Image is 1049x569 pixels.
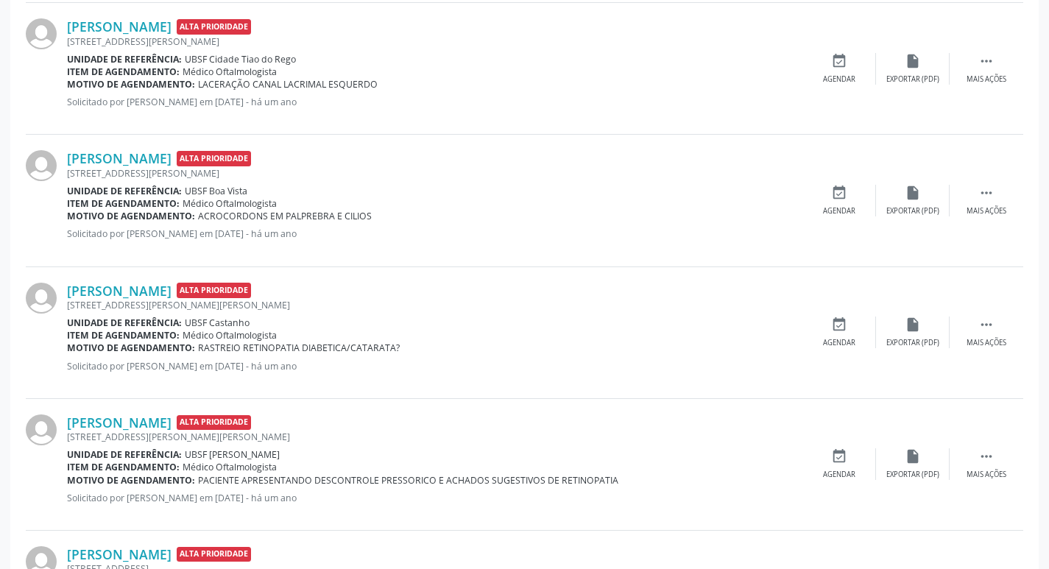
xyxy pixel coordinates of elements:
div: Agendar [823,74,855,85]
span: Alta Prioridade [177,415,251,431]
i: insert_drive_file [905,185,921,201]
span: Médico Oftalmologista [183,66,277,78]
b: Item de agendamento: [67,329,180,342]
i:  [978,185,995,201]
b: Motivo de agendamento: [67,210,195,222]
a: [PERSON_NAME] [67,150,172,166]
span: Médico Oftalmologista [183,329,277,342]
i:  [978,53,995,69]
div: [STREET_ADDRESS][PERSON_NAME][PERSON_NAME] [67,299,802,311]
span: UBSF Cidade Tiao do Rego [185,53,296,66]
div: [STREET_ADDRESS][PERSON_NAME] [67,35,802,48]
img: img [26,283,57,314]
div: Agendar [823,470,855,480]
div: [STREET_ADDRESS][PERSON_NAME][PERSON_NAME] [67,431,802,443]
span: UBSF Boa Vista [185,185,247,197]
a: [PERSON_NAME] [67,546,172,562]
img: img [26,18,57,49]
p: Solicitado por [PERSON_NAME] em [DATE] - há um ano [67,360,802,372]
a: [PERSON_NAME] [67,18,172,35]
a: [PERSON_NAME] [67,414,172,431]
span: PACIENTE APRESENTANDO DESCONTROLE PRESSORICO E ACHADOS SUGESTIVOS DE RETINOPATIA [198,474,618,487]
span: UBSF [PERSON_NAME] [185,448,280,461]
i: insert_drive_file [905,448,921,464]
b: Item de agendamento: [67,461,180,473]
div: Exportar (PDF) [886,338,939,348]
span: Médico Oftalmologista [183,197,277,210]
span: Alta Prioridade [177,151,251,166]
i:  [978,448,995,464]
span: Alta Prioridade [177,283,251,298]
span: LACERAÇÃO CANAL LACRIMAL ESQUERDO [198,78,378,91]
b: Unidade de referência: [67,53,182,66]
div: Mais ações [967,470,1006,480]
span: Médico Oftalmologista [183,461,277,473]
span: UBSF Castanho [185,317,250,329]
p: Solicitado por [PERSON_NAME] em [DATE] - há um ano [67,492,802,504]
b: Motivo de agendamento: [67,342,195,354]
span: RASTREIO RETINOPATIA DIABETICA/CATARATA? [198,342,400,354]
div: Mais ações [967,338,1006,348]
div: Mais ações [967,74,1006,85]
div: Exportar (PDF) [886,470,939,480]
b: Motivo de agendamento: [67,474,195,487]
span: Alta Prioridade [177,547,251,562]
span: Alta Prioridade [177,19,251,35]
i: insert_drive_file [905,317,921,333]
b: Item de agendamento: [67,197,180,210]
b: Item de agendamento: [67,66,180,78]
i: event_available [831,185,847,201]
div: Agendar [823,206,855,216]
i:  [978,317,995,333]
i: insert_drive_file [905,53,921,69]
div: Mais ações [967,206,1006,216]
i: event_available [831,53,847,69]
span: ACROCORDONS EM PALPREBRA E CILIOS [198,210,372,222]
i: event_available [831,448,847,464]
img: img [26,414,57,445]
div: Agendar [823,338,855,348]
img: img [26,150,57,181]
b: Motivo de agendamento: [67,78,195,91]
a: [PERSON_NAME] [67,283,172,299]
b: Unidade de referência: [67,317,182,329]
p: Solicitado por [PERSON_NAME] em [DATE] - há um ano [67,227,802,240]
b: Unidade de referência: [67,185,182,197]
div: [STREET_ADDRESS][PERSON_NAME] [67,167,802,180]
b: Unidade de referência: [67,448,182,461]
p: Solicitado por [PERSON_NAME] em [DATE] - há um ano [67,96,802,108]
i: event_available [831,317,847,333]
div: Exportar (PDF) [886,206,939,216]
div: Exportar (PDF) [886,74,939,85]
